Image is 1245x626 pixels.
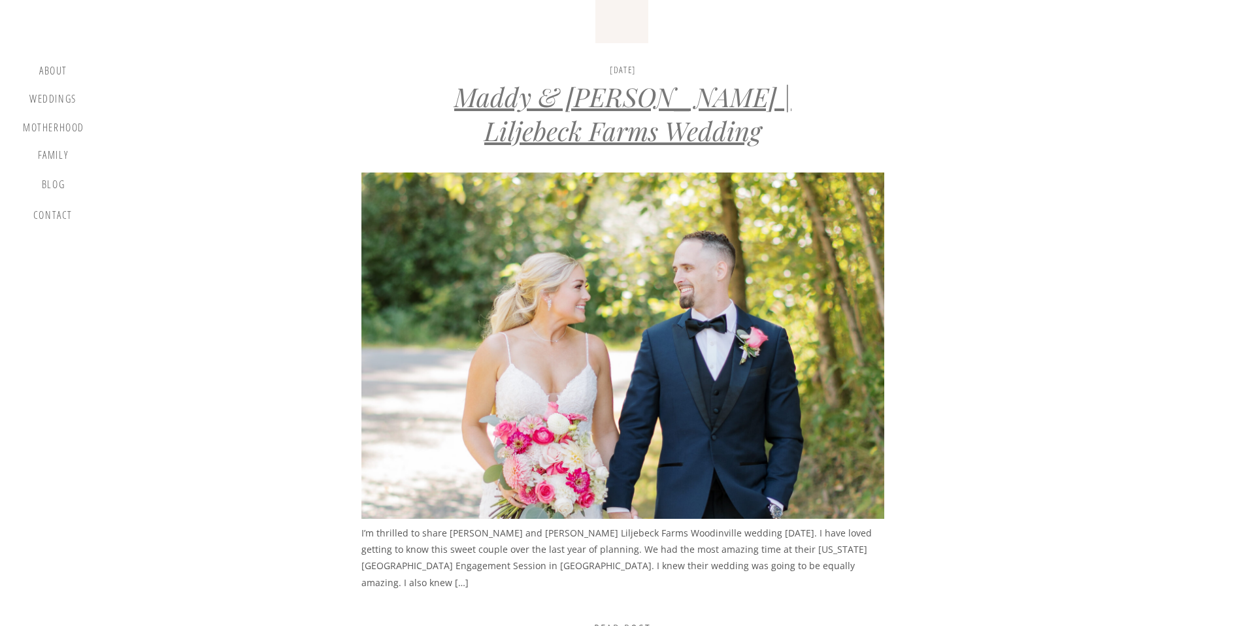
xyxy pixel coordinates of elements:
a: blog [34,178,73,197]
a: about [34,65,73,80]
a: contact [31,209,75,227]
p: I’m thrilled to share [PERSON_NAME] and [PERSON_NAME] Liljebeck Farms Woodinville wedding [DATE].... [361,525,884,591]
a: Maddy & [PERSON_NAME] | Liljebeck Farms Wedding [454,79,791,148]
a: Family [28,149,78,166]
a: Weddings [28,93,78,109]
a: motherhood [23,122,84,136]
h3: [DATE] [544,65,703,80]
